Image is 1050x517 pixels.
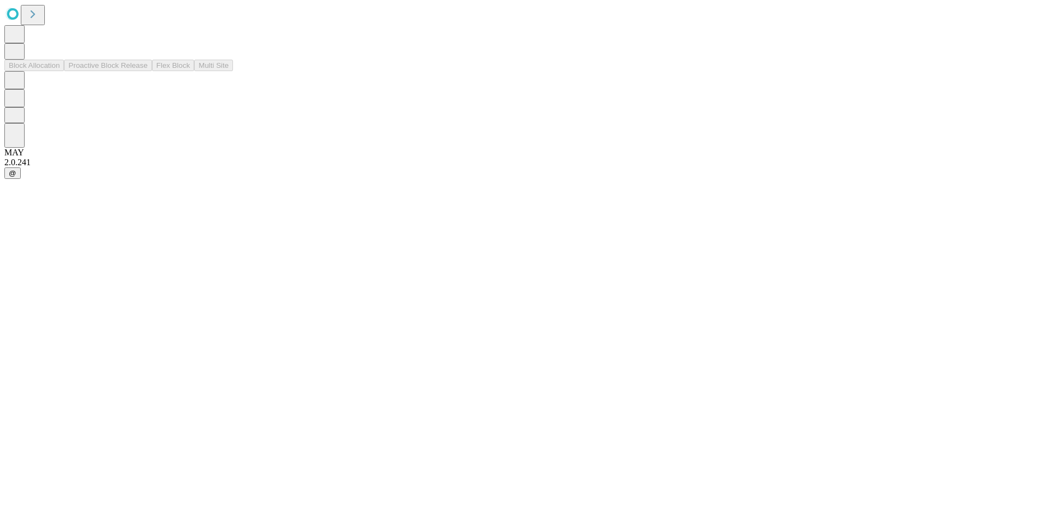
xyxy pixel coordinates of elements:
[4,167,21,179] button: @
[64,60,151,71] button: Proactive Block Release
[152,60,194,71] button: Flex Block
[4,158,1046,167] div: 2.0.241
[9,169,16,177] span: @
[194,60,233,71] button: Multi Site
[4,148,1046,158] div: MAY
[4,60,64,71] button: Block Allocation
